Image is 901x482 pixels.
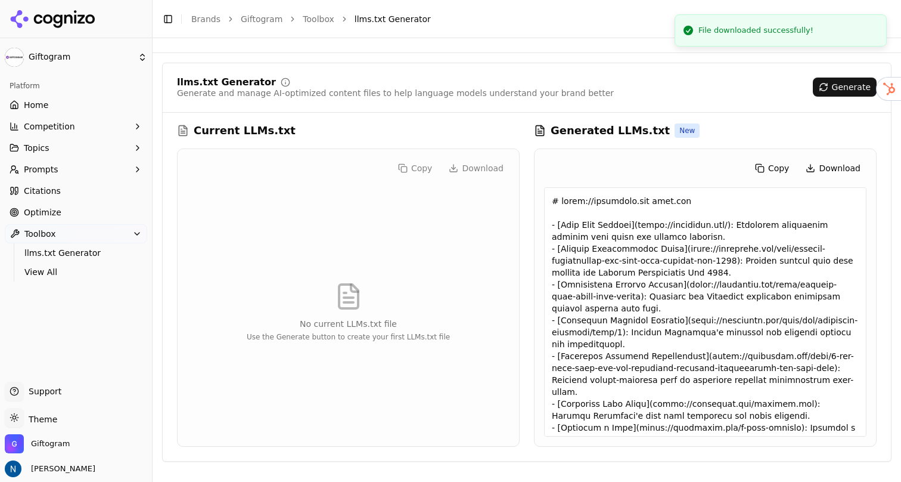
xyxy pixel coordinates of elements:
span: Topics [24,142,49,154]
button: Generate [813,78,877,97]
span: Theme [24,415,57,424]
img: Nick Rovisa [5,461,21,477]
button: Copy [749,159,796,178]
span: New [675,123,700,138]
nav: breadcrumb [191,13,868,25]
a: Brands [191,14,220,24]
span: Prompts [24,163,58,175]
button: Prompts [5,160,147,179]
button: Open organization switcher [5,434,70,453]
button: Download [800,159,866,178]
div: File downloaded successfully! [698,24,813,36]
div: # lorem://ipsumdolo.sit amet.con - [Adip Elit Seddoei](tempo://incididun.utl/): Etdolorem aliquae... [544,187,866,437]
span: Optimize [24,206,61,218]
span: Citations [24,185,61,197]
a: Citations [5,181,147,200]
a: View All [20,264,133,280]
div: Generate and manage AI-optimized content files to help language models understand your brand better [177,87,614,99]
span: [PERSON_NAME] [26,464,95,474]
div: Platform [5,76,147,95]
span: Giftogram [29,52,133,63]
span: Home [24,99,48,111]
p: Use the Generate button to create your first LLMs.txt file [247,332,450,342]
span: llms.txt Generator [355,13,431,25]
span: Competition [24,120,75,132]
a: Giftogram [241,13,282,25]
span: Support [24,385,61,397]
span: Giftogram [31,438,70,449]
a: Optimize [5,203,147,222]
a: Toolbox [303,13,334,25]
button: Topics [5,138,147,157]
span: View All [24,266,128,278]
button: Toolbox [5,224,147,243]
h3: Generated LLMs.txt [551,122,670,139]
h3: Current LLMs.txt [194,122,296,139]
a: llms.txt Generator [20,245,133,261]
img: Giftogram [5,434,24,453]
div: llms.txt Generator [177,78,276,87]
a: Home [5,95,147,115]
button: Competition [5,117,147,136]
span: Toolbox [24,228,56,240]
button: Open user button [5,461,95,477]
img: Giftogram [5,48,24,67]
span: llms.txt Generator [24,247,128,259]
p: No current LLMs.txt file [247,318,450,330]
